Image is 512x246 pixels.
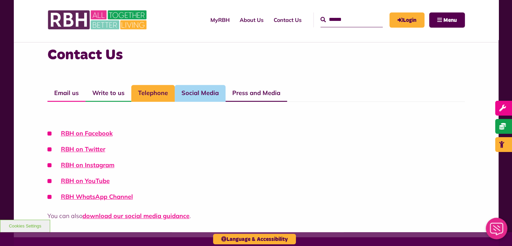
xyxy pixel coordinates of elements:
a: RBH on Instagram - open in a new tab [61,161,114,169]
button: Navigation [429,12,465,28]
h3: Contact Us [47,45,465,65]
iframe: Netcall Web Assistant for live chat [482,216,512,246]
a: MyRBH [389,12,424,28]
button: Language & Accessibility [213,234,296,244]
a: Press and Media [226,85,287,102]
a: RBH on YouTube - open in a new tab [61,177,110,185]
a: Telephone [131,85,175,102]
input: Search [320,12,383,27]
a: MyRBH [205,11,235,29]
p: You can also . [47,211,465,220]
a: Social Media [175,85,226,102]
img: RBH [47,7,148,33]
span: Menu [443,18,457,23]
a: Write to us [86,85,131,102]
a: Email us [47,85,86,102]
a: RBH on Twitter - open in a new tab [61,145,105,153]
a: About Us [235,11,269,29]
a: Contact Us [269,11,307,29]
a: download our social media guidance [82,212,190,220]
a: RBH WhatsApp Channel - open in a new tab [61,193,133,201]
a: RBH on Facebook - open in a new tab [61,129,113,137]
